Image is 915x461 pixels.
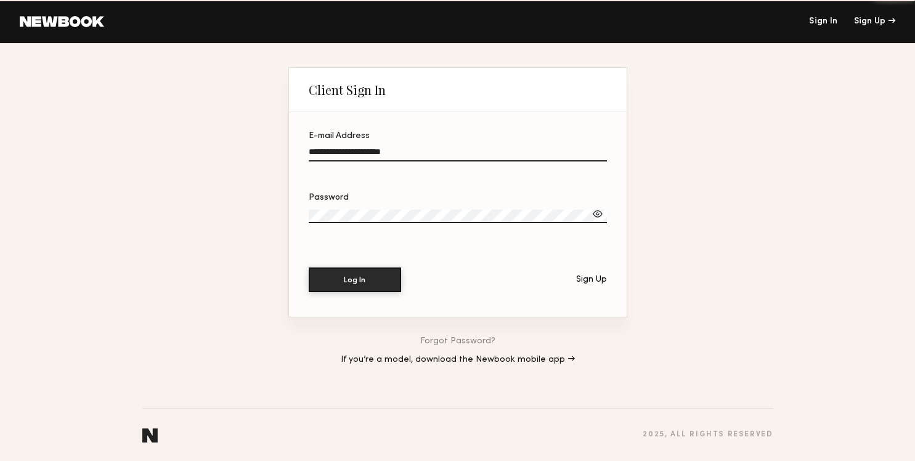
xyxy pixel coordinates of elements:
[809,17,837,26] a: Sign In
[309,267,401,292] button: Log In
[643,431,773,439] div: 2025 , all rights reserved
[576,275,607,284] div: Sign Up
[309,194,607,202] div: Password
[309,83,386,97] div: Client Sign In
[420,337,495,346] a: Forgot Password?
[309,132,607,141] div: E-mail Address
[854,17,895,26] div: Sign Up
[309,147,607,161] input: E-mail Address
[309,210,607,223] input: Password
[341,356,575,364] a: If you’re a model, download the Newbook mobile app →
